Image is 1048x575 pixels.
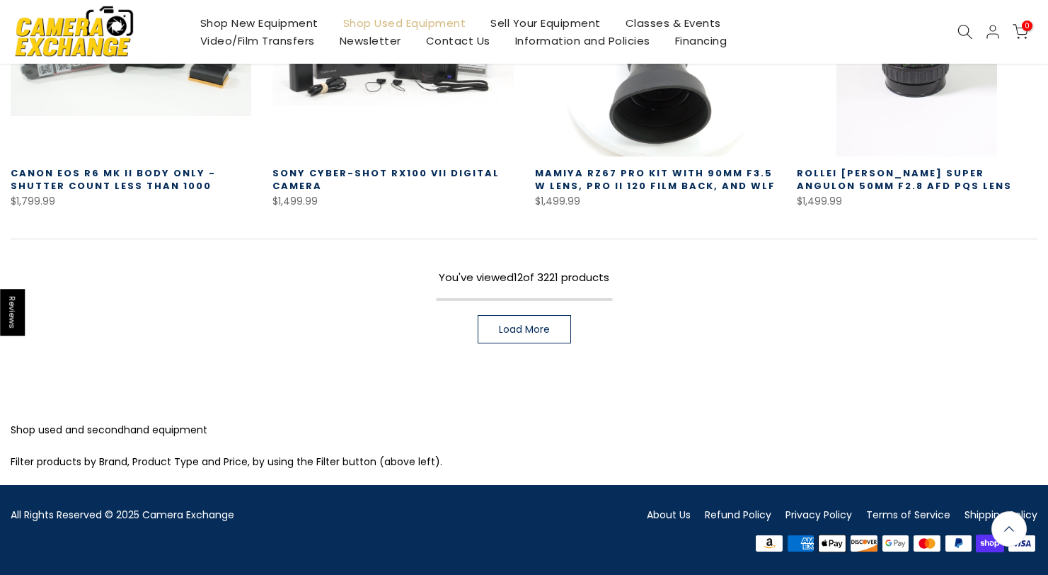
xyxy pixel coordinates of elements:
a: Sony Cyber-shot RX100 VII Digital Camera [272,166,500,193]
a: About Us [647,508,691,522]
a: Information and Policies [502,32,662,50]
div: $1,799.99 [11,193,251,210]
a: Financing [662,32,739,50]
a: Load More [478,315,571,343]
a: Shop New Equipment [188,14,330,32]
img: apple pay [817,533,848,554]
div: $1,499.99 [272,193,513,210]
a: 0 [1013,24,1028,40]
img: google pay [880,533,911,554]
a: Classes & Events [613,14,733,32]
img: master [911,533,943,554]
div: All Rights Reserved © 2025 Camera Exchange [11,506,514,524]
a: Refund Policy [705,508,771,522]
div: $1,499.99 [535,193,776,210]
div: $1,499.99 [797,193,1037,210]
a: Contact Us [413,32,502,50]
a: Canon EOS R6 Mk II Body Only - Shutter Count less than 1000 [11,166,216,193]
a: Rollei [PERSON_NAME] Super Angulon 50MM F2.8 AFD PQS Lens [797,166,1012,193]
a: Newsletter [327,32,413,50]
span: 0 [1022,21,1032,31]
span: 12 [514,270,523,285]
a: Video/Film Transfers [188,32,327,50]
a: Shop Used Equipment [330,14,478,32]
span: Load More [499,324,550,334]
a: Mamiya RZ67 Pro Kit with 90MM F3.5 W Lens, Pro II 120 Film Back, and WLF [535,166,776,193]
a: Shipping Policy [964,508,1037,522]
p: Filter products by Brand, Product Type and Price, by using the Filter button (above left). [11,453,1037,471]
img: paypal [943,533,974,554]
img: discover [848,533,880,554]
img: amazon payments [754,533,785,554]
a: Sell Your Equipment [478,14,614,32]
a: Privacy Policy [785,508,852,522]
a: Terms of Service [866,508,950,522]
span: You've viewed of 3221 products [439,270,609,285]
p: Shop used and secondhand equipment [11,421,1037,439]
img: visa [1006,533,1037,554]
img: american express [785,533,817,554]
a: Back to the top [991,511,1027,547]
img: shopify pay [974,533,1006,554]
